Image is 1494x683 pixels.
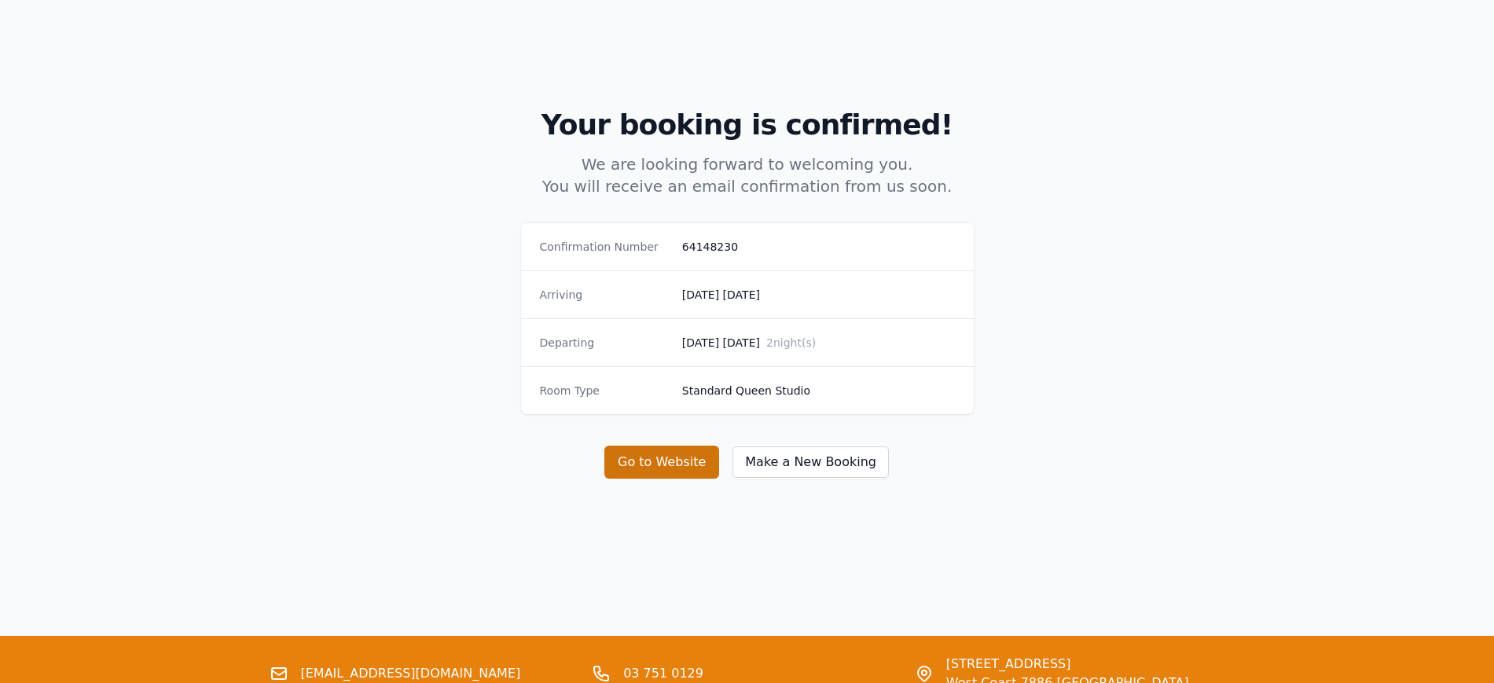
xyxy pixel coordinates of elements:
a: Go to Website [604,454,732,469]
span: 2 night(s) [766,336,816,349]
button: Make a New Booking [732,446,890,479]
dd: [DATE] [DATE] [682,287,955,303]
span: [STREET_ADDRESS] [946,655,1189,674]
dd: Standard Queen Studio [682,383,955,398]
h2: Your booking is confirmed! [285,109,1210,141]
dd: [DATE] [DATE] [682,335,955,351]
a: 03 751 0129 [623,664,703,683]
dd: 64148230 [682,239,955,255]
dt: Arriving [540,287,670,303]
dt: Departing [540,335,670,351]
button: Go to Website [604,446,719,479]
dt: Room Type [540,383,670,398]
a: [EMAIL_ADDRESS][DOMAIN_NAME] [301,664,521,683]
dt: Confirmation Number [540,239,670,255]
p: We are looking forward to welcoming you. You will receive an email confirmation from us soon. [446,153,1049,197]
